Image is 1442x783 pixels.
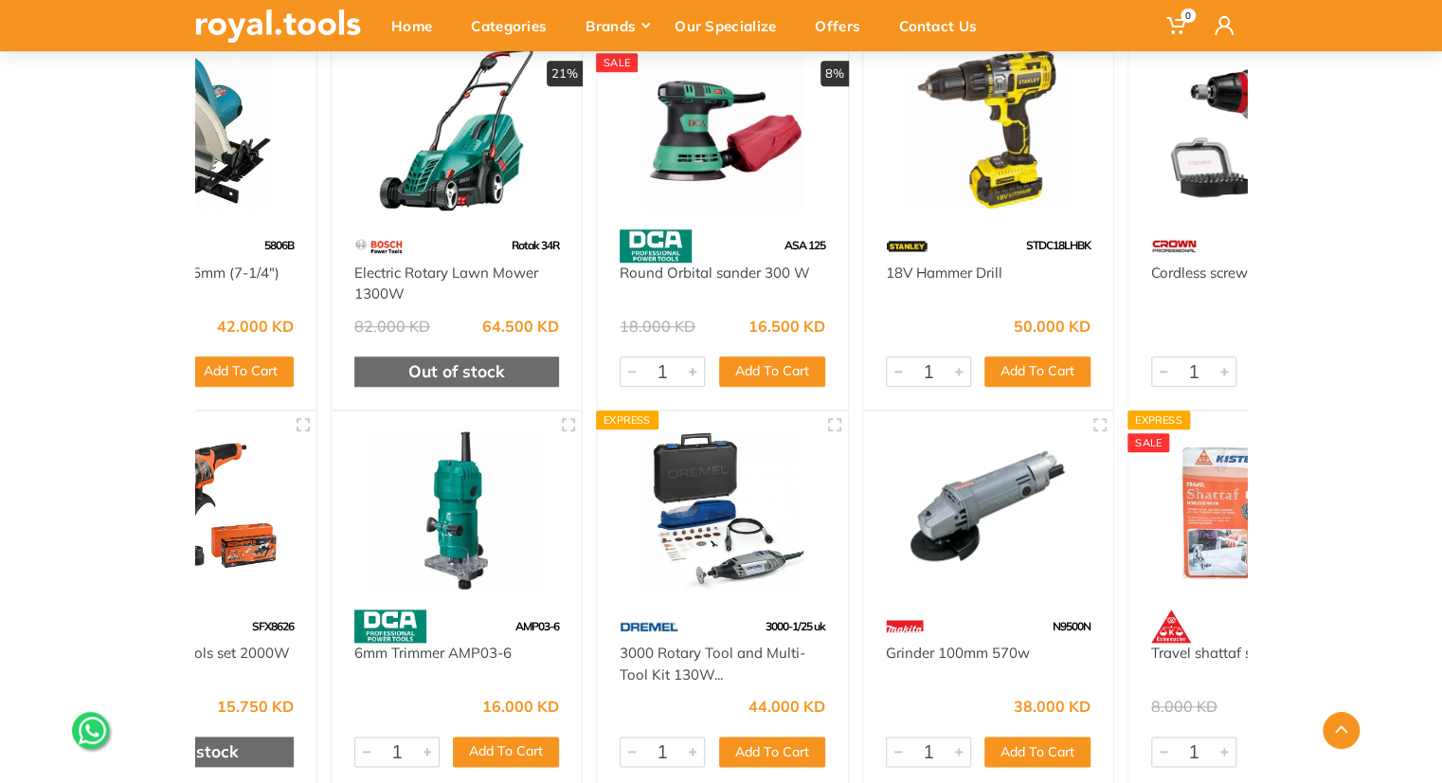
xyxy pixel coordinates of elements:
[354,356,560,387] div: Out of stock
[984,737,1091,767] button: Add To Cart
[453,737,559,767] button: Add To Cart
[572,6,661,46] div: Brands
[188,356,294,387] button: Add To Cart
[1151,644,1264,662] a: Travel shattaf set
[620,264,810,282] a: Round Orbital sander 300 W
[614,48,831,210] img: Royal Tools - Round Orbital sander 300 W
[515,619,559,633] span: AMP03-6
[1014,699,1091,714] div: 38.000 KD
[482,319,559,334] div: 64.500 KD
[1151,699,1217,714] div: 8.000 KD
[1026,238,1091,252] span: STDC18LHBK
[886,229,928,263] img: 15.webp
[620,610,678,643] img: 67.webp
[1053,619,1091,633] span: N9500N
[620,319,695,334] div: 18.000 KD
[820,61,849,87] div: 8%
[886,6,1002,46] div: Contact Us
[719,356,825,387] button: Add To Cart
[1014,319,1091,334] div: 50.000 KD
[880,48,1097,210] img: Royal Tools - 18V Hammer Drill
[512,238,559,252] span: Rotak 34R
[784,238,825,252] span: ASA 125
[719,737,825,767] button: Add To Cart
[748,319,825,334] div: 16.500 KD
[195,9,361,43] img: royal.tools Logo
[886,264,1002,282] a: 18V Hammer Drill
[1151,229,1197,263] img: 75.webp
[354,264,538,303] a: Electric Rotary Lawn Mower 1300W
[349,48,566,210] img: Royal Tools - Electric Rotary Lawn Mower 1300W
[620,644,805,683] a: 3000 Rotary Tool and Multi-Tool Kit 130W...
[547,61,583,87] div: 21%
[802,6,886,46] div: Offers
[217,699,294,714] div: 15.750 KD
[482,699,559,714] div: 16.000 KD
[1127,410,1190,429] div: Express
[620,229,692,263] img: 58.webp
[1151,264,1328,282] a: Cordless screwdrivers 3,6 V
[984,356,1091,387] button: Add To Cart
[1151,610,1191,643] img: 61.webp
[614,428,831,591] img: Royal Tools - 3000 Rotary Tool and Multi-Tool Kit 130W 25 Pcs
[349,428,566,591] img: Royal Tools - 6mm Trimmer AMP03-6
[354,229,405,263] img: 55.webp
[886,610,924,643] img: 42.webp
[264,238,294,252] span: 5806B
[880,428,1097,591] img: Royal Tools - Grinder 100mm 570w
[458,6,572,46] div: Categories
[1145,428,1362,591] img: Royal Tools - Travel shattaf set
[252,619,294,633] span: SFX8626
[748,699,825,714] div: 44.000 KD
[661,6,802,46] div: Our Specialize
[886,644,1030,662] a: Grinder 100mm 570w
[354,644,512,662] a: 6mm Trimmer AMP03-6
[1127,433,1169,452] div: SALE
[766,619,825,633] span: 3000-1/25 uk
[1145,48,1362,210] img: Royal Tools - Cordless screwdrivers 3,6 V
[217,319,294,334] div: 42.000 KD
[378,6,458,46] div: Home
[596,53,638,72] div: SALE
[1181,9,1196,23] span: 0
[596,410,658,429] div: Express
[354,319,430,334] div: 82.000 KD
[354,610,426,643] img: 58.webp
